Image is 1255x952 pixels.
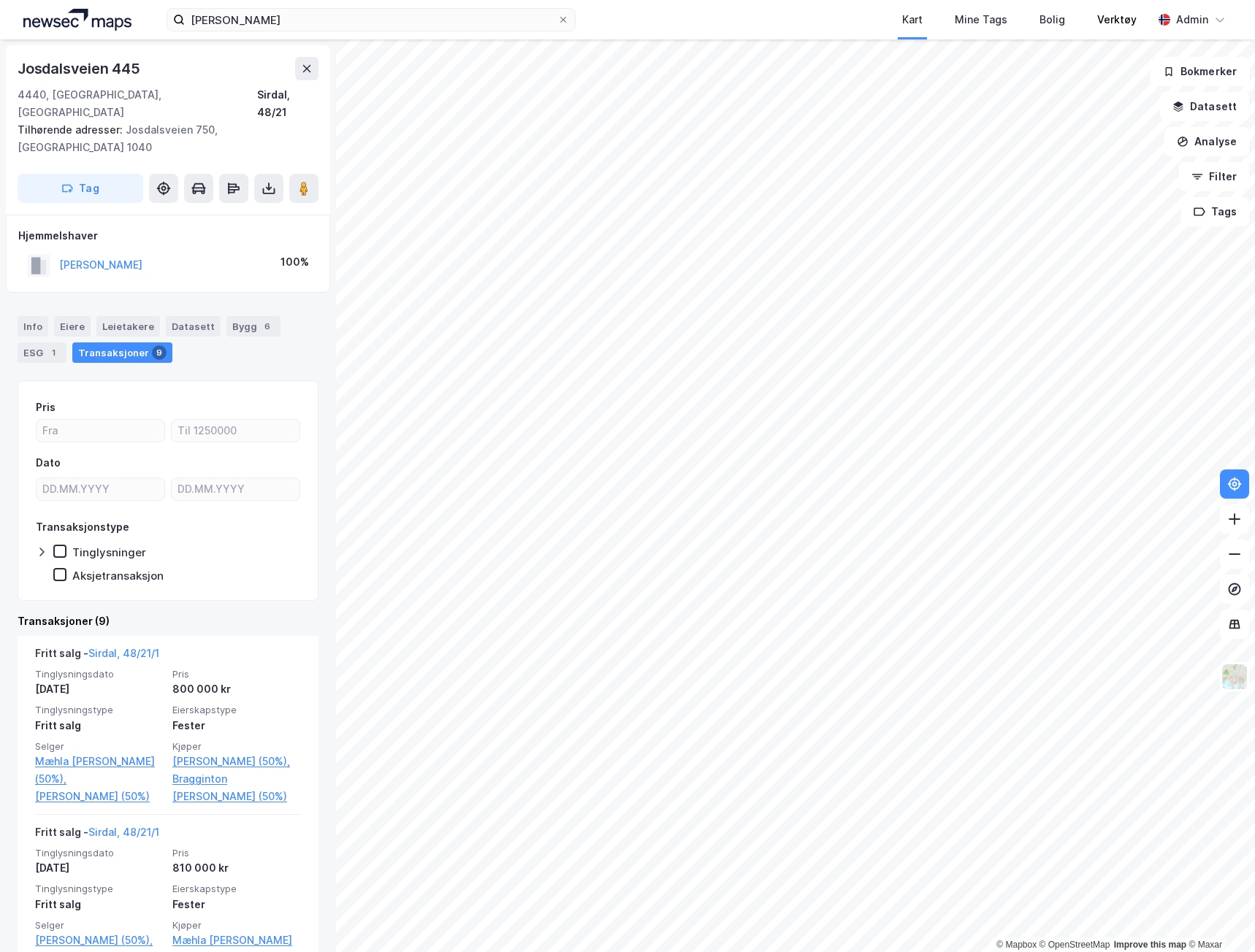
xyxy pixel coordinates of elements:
[152,345,167,360] div: 9
[18,123,126,136] span: Tilhørende adresser:
[35,859,164,877] div: [DATE]
[72,342,172,363] div: Transaksjoner
[35,740,164,753] span: Selger
[18,174,143,203] button: Tag
[35,680,164,698] div: [DATE]
[1160,92,1249,121] button: Datasett
[72,569,164,583] div: Aksjetransaksjon
[46,345,61,360] div: 1
[996,940,1037,950] a: Mapbox
[36,454,61,472] div: Dato
[1176,11,1208,28] div: Admin
[1040,940,1110,950] a: OpenStreetMap
[35,668,164,680] span: Tinglysningsdato
[96,316,160,337] div: Leietakere
[172,919,301,932] span: Kjøper
[36,399,56,416] div: Pris
[260,319,275,334] div: 6
[35,896,164,913] div: Fritt salg
[18,227,318,245] div: Hjemmelshaver
[172,847,301,859] span: Pris
[35,932,164,949] a: [PERSON_NAME] (50%),
[281,253,309,271] div: 100%
[37,478,164,500] input: DD.MM.YYYY
[172,859,301,877] div: 810 000 kr
[172,883,301,895] span: Eierskapstype
[166,316,221,337] div: Datasett
[18,57,143,80] div: Josdalsveien 445
[1221,663,1248,691] img: Z
[172,704,301,716] span: Eierskapstype
[172,740,301,753] span: Kjøper
[18,316,48,337] div: Info
[23,9,131,31] img: logo.a4113a55bc3d86da70a041830d287a7e.svg
[172,478,300,500] input: DD.MM.YYYY
[172,680,301,698] div: 800 000 kr
[226,316,281,337] div: Bygg
[35,883,164,895] span: Tinglysningstype
[18,121,307,156] div: Josdalsveien 750, [GEOGRAPHIC_DATA] 1040
[902,11,923,28] div: Kart
[1182,882,1255,952] div: Kontrollprogram for chat
[37,420,164,442] input: Fra
[35,704,164,716] span: Tinglysningstype
[1179,162,1249,191] button: Filter
[1040,11,1065,28] div: Bolig
[172,420,300,442] input: Til 1250000
[35,824,159,847] div: Fritt salg -
[35,717,164,734] div: Fritt salg
[18,86,257,121] div: 4440, [GEOGRAPHIC_DATA], [GEOGRAPHIC_DATA]
[1097,11,1137,28] div: Verktøy
[72,545,146,559] div: Tinglysninger
[18,342,66,363] div: ESG
[88,826,159,838] a: Sirdal, 48/21/1
[35,753,164,788] a: Mæhla [PERSON_NAME] (50%),
[88,647,159,659] a: Sirdal, 48/21/1
[35,919,164,932] span: Selger
[257,86,318,121] div: Sirdal, 48/21
[1114,940,1186,950] a: Improve this map
[35,847,164,859] span: Tinglysningsdato
[172,717,301,734] div: Fester
[54,316,91,337] div: Eiere
[172,770,301,805] a: Bragginton [PERSON_NAME] (50%)
[35,645,159,668] div: Fritt salg -
[35,788,164,805] a: [PERSON_NAME] (50%)
[172,668,301,680] span: Pris
[1181,197,1249,226] button: Tags
[185,9,557,31] input: Søk på adresse, matrikkel, gårdeiere, leietakere eller personer
[172,896,301,913] div: Fester
[955,11,1007,28] div: Mine Tags
[18,613,318,630] div: Transaksjoner (9)
[1182,882,1255,952] iframe: Chat Widget
[1164,127,1249,156] button: Analyse
[172,753,301,770] a: [PERSON_NAME] (50%),
[1151,57,1249,86] button: Bokmerker
[36,518,129,536] div: Transaksjonstype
